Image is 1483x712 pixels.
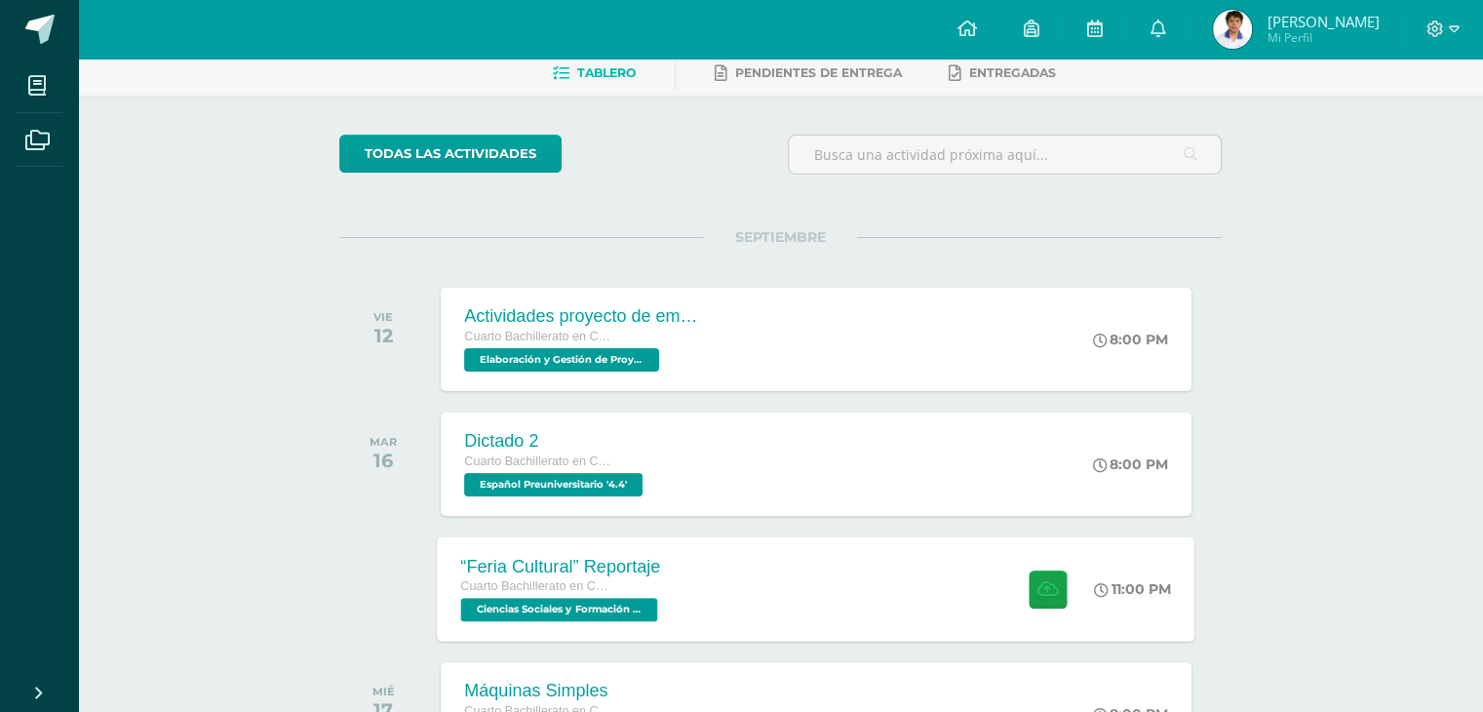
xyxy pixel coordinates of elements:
[370,449,397,472] div: 16
[464,330,610,343] span: Cuarto Bachillerato en Ciencias y Letras
[461,598,658,621] span: Ciencias Sociales y Formación Ciudadana 4 '4.4'
[370,435,397,449] div: MAR
[373,324,393,347] div: 12
[1213,10,1252,49] img: e1452881eee4047204c5bfab49ceb0f5.png
[969,65,1056,80] span: Entregadas
[464,473,643,496] span: Español Preuniversitario '4.4'
[1095,580,1172,598] div: 11:00 PM
[553,58,636,89] a: Tablero
[464,455,610,468] span: Cuarto Bachillerato en Ciencias y Letras
[789,136,1221,174] input: Busca una actividad próxima aquí...
[464,681,610,701] div: Máquinas Simples
[949,58,1056,89] a: Entregadas
[1093,331,1168,348] div: 8:00 PM
[461,556,663,576] div: “Feria Cultural” Reportaje
[1093,455,1168,473] div: 8:00 PM
[339,135,562,173] a: todas las Actividades
[704,228,857,246] span: SEPTIEMBRE
[464,306,698,327] div: Actividades proyecto de emprendimiento
[715,58,902,89] a: Pendientes de entrega
[373,310,393,324] div: VIE
[577,65,636,80] span: Tablero
[464,431,647,452] div: Dictado 2
[372,685,395,698] div: MIÉ
[1267,12,1379,31] span: [PERSON_NAME]
[464,348,659,372] span: Elaboración y Gestión de Proyectos '4.4'
[1267,29,1379,46] span: Mi Perfil
[735,65,902,80] span: Pendientes de entrega
[461,579,609,593] span: Cuarto Bachillerato en Ciencias y Letras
